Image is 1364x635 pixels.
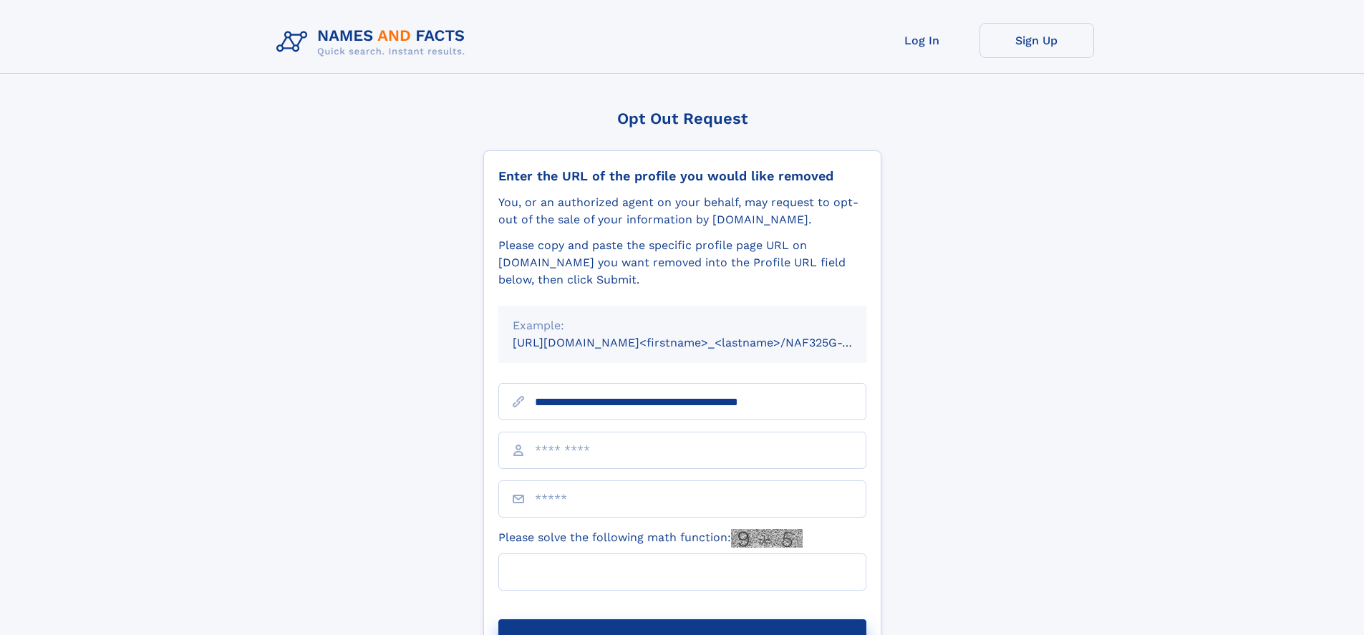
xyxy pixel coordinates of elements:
div: Example: [513,317,852,334]
a: Sign Up [980,23,1094,58]
div: Please copy and paste the specific profile page URL on [DOMAIN_NAME] you want removed into the Pr... [498,237,866,289]
label: Please solve the following math function: [498,529,803,548]
div: Enter the URL of the profile you would like removed [498,168,866,184]
small: [URL][DOMAIN_NAME]<firstname>_<lastname>/NAF325G-xxxxxxxx [513,336,894,349]
img: Logo Names and Facts [271,23,477,62]
a: Log In [865,23,980,58]
div: Opt Out Request [483,110,881,127]
div: You, or an authorized agent on your behalf, may request to opt-out of the sale of your informatio... [498,194,866,228]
